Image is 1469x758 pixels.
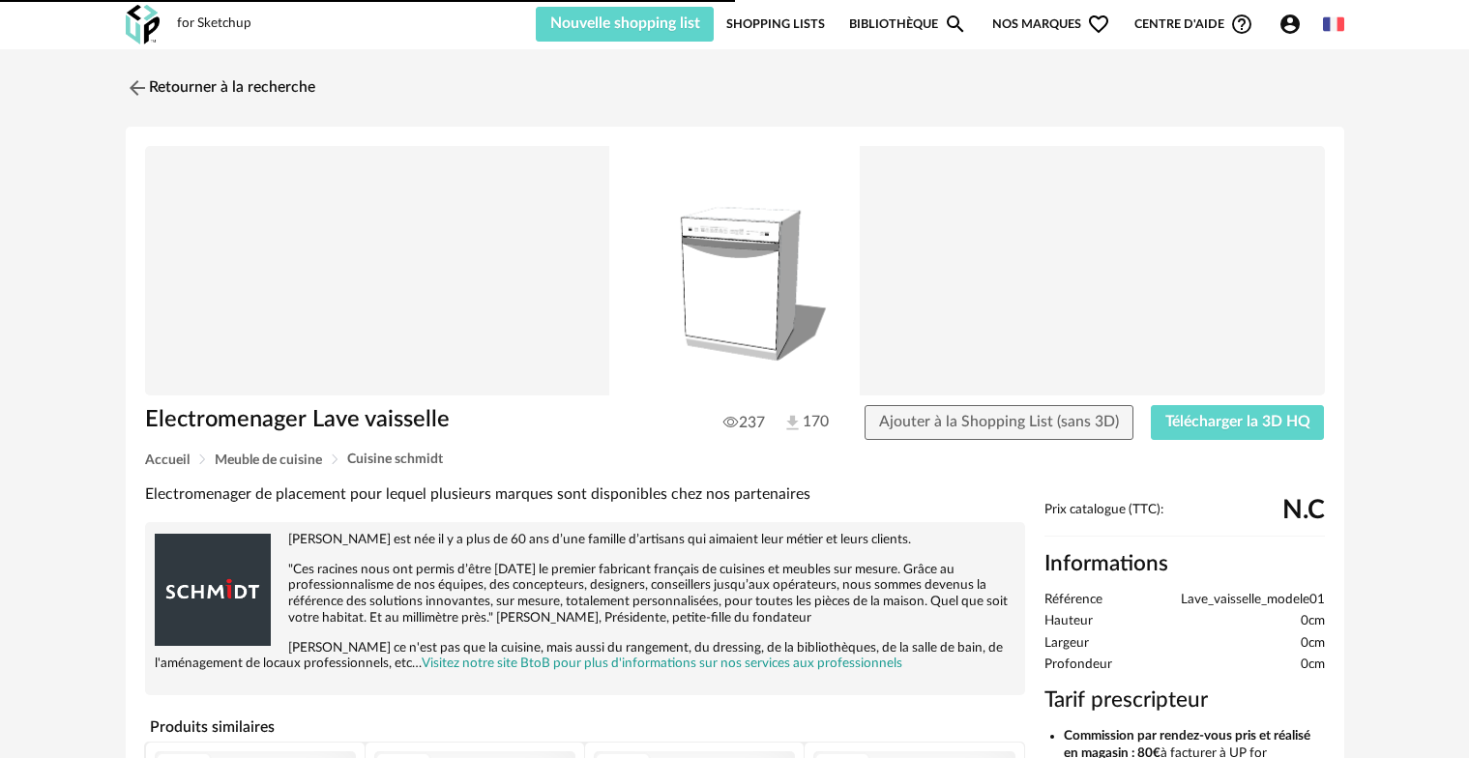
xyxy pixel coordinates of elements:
[992,7,1110,42] span: Nos marques
[145,453,190,467] span: Accueil
[1087,13,1110,36] span: Heart Outline icon
[723,413,765,432] span: 237
[1282,503,1325,518] span: N.C
[155,562,1015,627] p: "Ces racines nous ont permis d’être [DATE] le premier fabricant français de cuisines et meubles s...
[1044,635,1089,653] span: Largeur
[1165,414,1310,429] span: Télécharger la 3D HQ
[865,405,1133,440] button: Ajouter à la Shopping List (sans 3D)
[422,656,902,670] a: Visitez notre site BtoB pour plus d'informations sur nos services aux professionnels
[155,532,271,648] img: brand logo
[879,414,1119,429] span: Ajouter à la Shopping List (sans 3D)
[145,452,1325,467] div: Breadcrumb
[1323,14,1344,35] img: fr
[1301,613,1325,630] span: 0cm
[145,146,1325,396] img: Product pack shot
[726,7,825,42] a: Shopping Lists
[126,76,149,100] img: svg+xml;base64,PHN2ZyB3aWR0aD0iMjQiIGhlaWdodD0iMjQiIHZpZXdCb3g9IjAgMCAyNCAyNCIgZmlsbD0ibm9uZSIgeG...
[550,15,700,31] span: Nouvelle shopping list
[145,713,1025,742] h4: Produits similaires
[215,453,322,467] span: Meuble de cuisine
[1044,550,1325,578] h2: Informations
[1134,13,1253,36] span: Centre d'aideHelp Circle Outline icon
[145,484,1025,505] div: Electromenager de placement pour lequel plusieurs marques sont disponibles chez nos partenaires
[1278,13,1302,36] span: Account Circle icon
[1181,592,1325,609] span: Lave_vaisselle_modele01
[782,413,803,433] img: Téléchargements
[1230,13,1253,36] span: Help Circle Outline icon
[1044,502,1325,538] div: Prix catalogue (TTC):
[1151,405,1325,440] button: Télécharger la 3D HQ
[1044,656,1112,674] span: Profondeur
[1044,613,1093,630] span: Hauteur
[347,452,443,466] span: Cuisine schmidt
[177,15,251,33] div: for Sketchup
[782,412,829,433] span: 170
[1278,13,1310,36] span: Account Circle icon
[126,67,315,109] a: Retourner à la recherche
[849,7,967,42] a: BibliothèqueMagnify icon
[1301,635,1325,653] span: 0cm
[155,532,1015,548] p: [PERSON_NAME] est née il y a plus de 60 ans d’une famille d’artisans qui aimaient leur métier et ...
[145,405,626,435] h1: Electromenager Lave vaisselle
[1044,686,1325,714] h3: Tarif prescripteur
[126,5,160,44] img: OXP
[1044,592,1102,609] span: Référence
[155,640,1015,673] p: [PERSON_NAME] ce n'est pas que la cuisine, mais aussi du rangement, du dressing, de la bibliothèq...
[944,13,967,36] span: Magnify icon
[1301,656,1325,674] span: 0cm
[536,7,715,42] button: Nouvelle shopping list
